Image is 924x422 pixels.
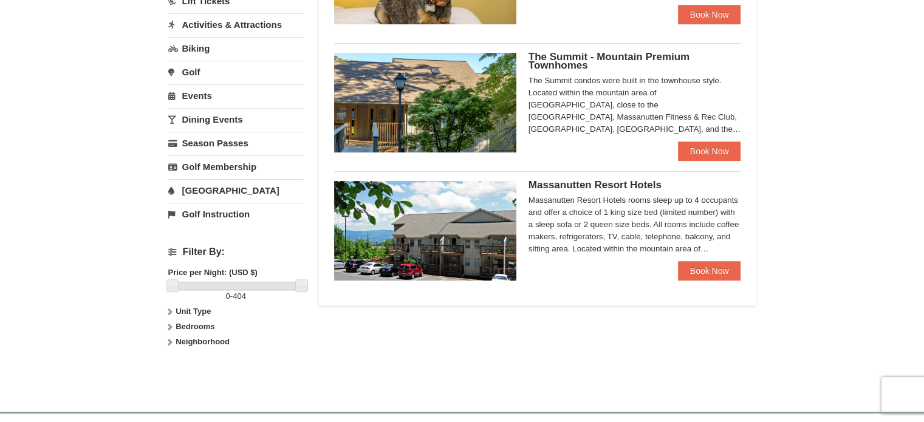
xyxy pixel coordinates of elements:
strong: Price per Night: (USD $) [168,268,258,277]
a: Events [168,84,304,107]
span: 404 [233,291,246,301]
a: Golf Instruction [168,203,304,225]
strong: Bedrooms [176,322,214,331]
div: Massanutten Resort Hotels rooms sleep up to 4 occupants and offer a choice of 1 king size bed (li... [529,194,741,255]
h4: Filter By: [168,247,304,257]
span: 0 [226,291,230,301]
span: The Summit - Mountain Premium Townhomes [529,51,690,71]
div: The Summit condos were built in the townhouse style. Located within the mountain area of [GEOGRAP... [529,75,741,135]
a: Book Now [678,141,741,161]
img: 19219034-1-0eee7e00.jpg [334,53,516,152]
a: Season Passes [168,132,304,154]
a: Golf [168,61,304,83]
strong: Neighborhood [176,337,230,346]
a: Book Now [678,261,741,281]
a: Activities & Attractions [168,13,304,36]
img: 19219026-1-e3b4ac8e.jpg [334,181,516,281]
a: Dining Events [168,108,304,131]
label: - [168,290,304,302]
a: Book Now [678,5,741,24]
span: Massanutten Resort Hotels [529,179,662,191]
a: Golf Membership [168,155,304,178]
a: [GEOGRAPHIC_DATA] [168,179,304,202]
a: Biking [168,37,304,60]
strong: Unit Type [176,307,211,316]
